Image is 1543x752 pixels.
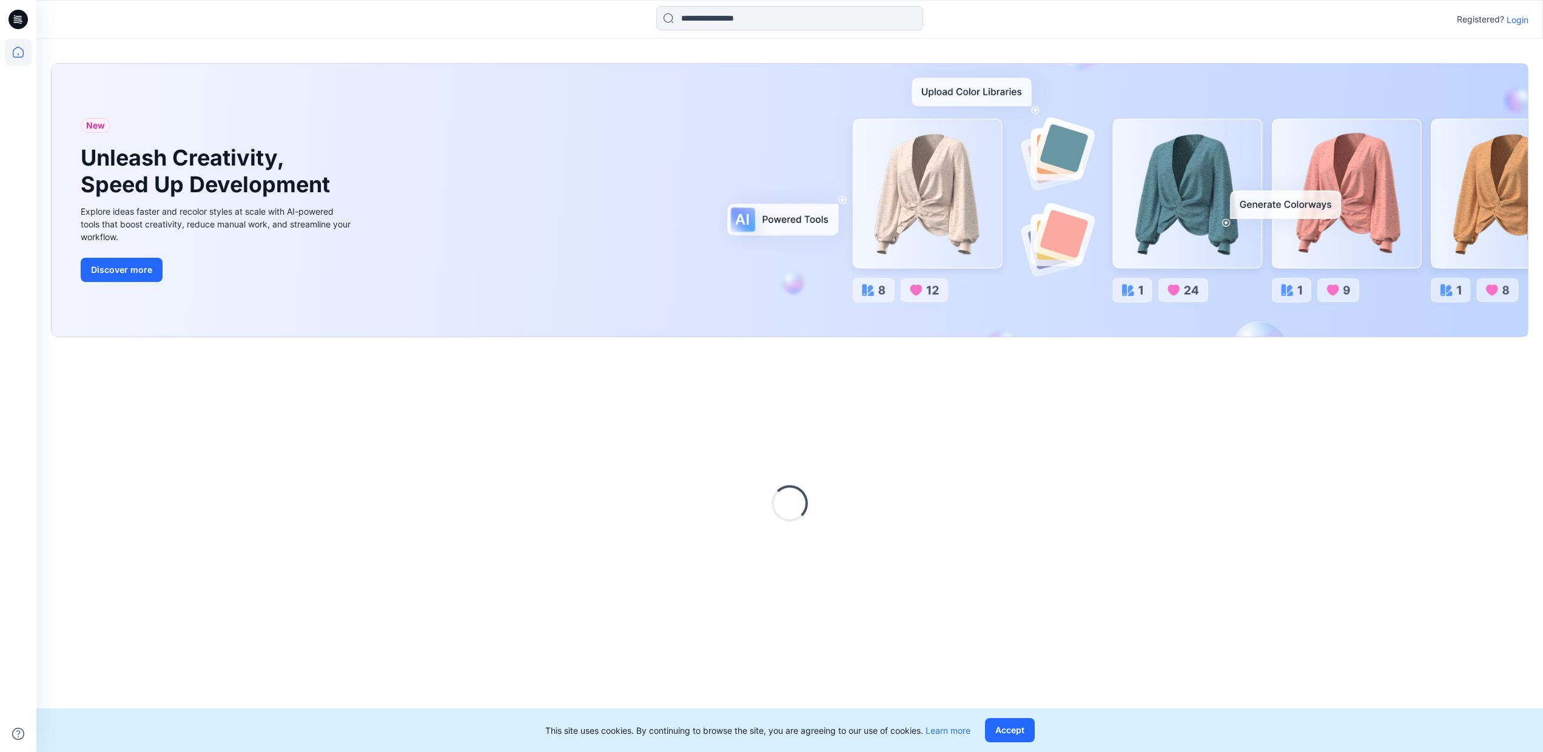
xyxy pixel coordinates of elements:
[985,718,1035,742] button: Accept
[86,118,105,133] span: New
[1457,12,1504,27] p: Registered?
[81,258,163,282] button: Discover more
[81,258,354,282] a: Discover more
[545,724,970,737] p: This site uses cookies. By continuing to browse the site, you are agreeing to our use of cookies.
[926,725,970,736] a: Learn more
[1507,13,1528,26] p: Login
[81,145,335,197] h1: Unleash Creativity, Speed Up Development
[81,205,354,243] div: Explore ideas faster and recolor styles at scale with AI-powered tools that boost creativity, red...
